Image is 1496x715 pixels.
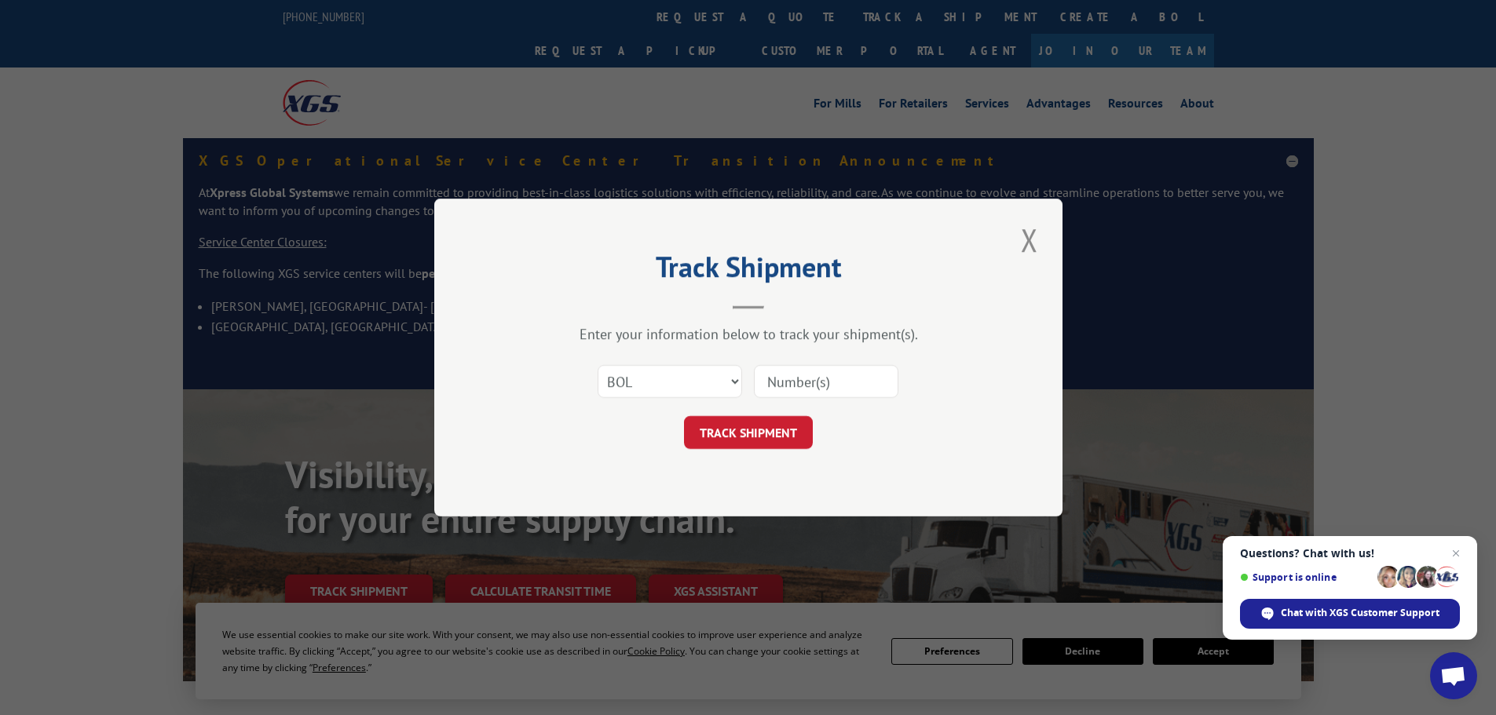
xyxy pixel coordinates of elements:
[1281,606,1439,620] span: Chat with XGS Customer Support
[513,256,984,286] h2: Track Shipment
[1430,652,1477,699] a: Open chat
[1016,218,1043,261] button: Close modal
[1240,571,1372,583] span: Support is online
[1240,547,1460,560] span: Questions? Chat with us!
[1240,599,1460,629] span: Chat with XGS Customer Support
[684,416,813,449] button: TRACK SHIPMENT
[513,325,984,343] div: Enter your information below to track your shipment(s).
[754,365,898,398] input: Number(s)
